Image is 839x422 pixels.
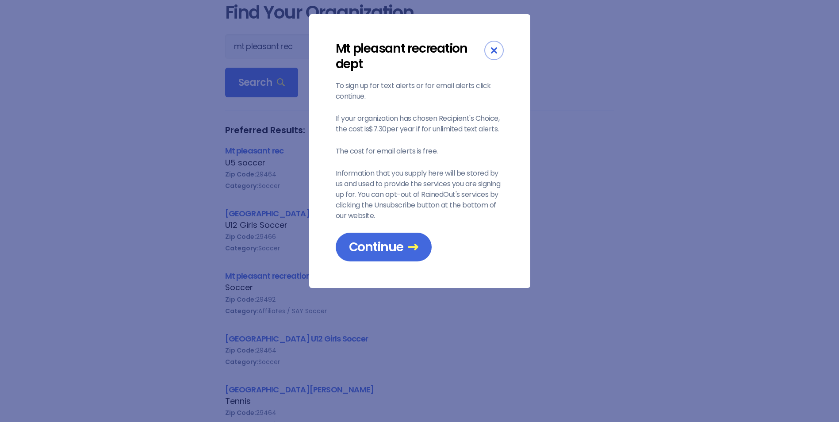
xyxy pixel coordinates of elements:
[336,146,504,157] p: The cost for email alerts is free.
[349,239,418,255] span: Continue
[336,81,504,102] p: To sign up for text alerts or for email alerts click continue.
[484,41,504,60] div: Close
[336,41,484,72] div: Mt pleasant recreation dept
[336,168,504,221] p: Information that you supply here will be stored by us and used to provide the services you are si...
[336,113,504,134] p: If your organization has chosen Recipient's Choice, the cost is $7.30 per year if for unlimited t...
